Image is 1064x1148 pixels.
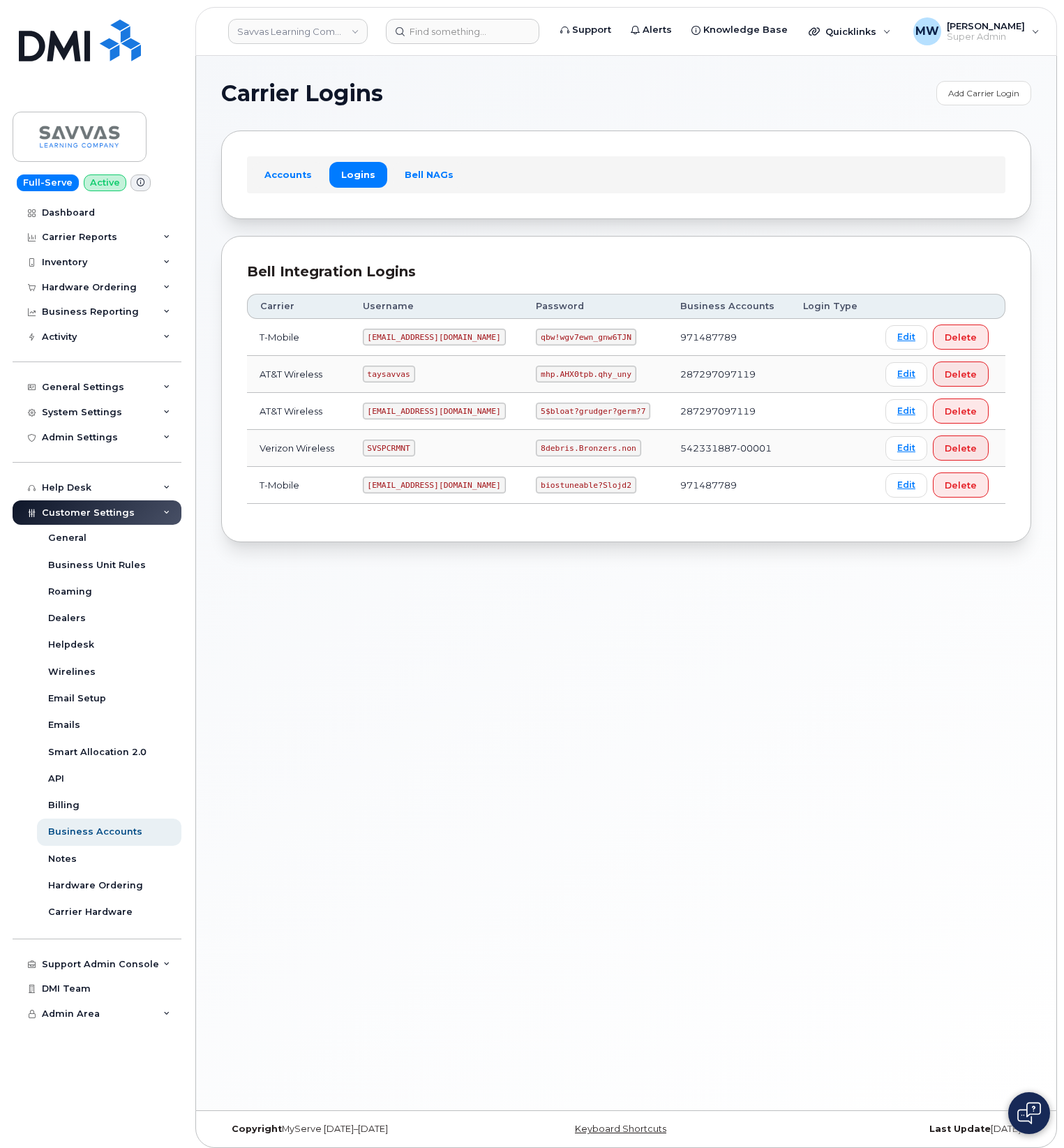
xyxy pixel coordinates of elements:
span: Delete [945,479,977,492]
th: Carrier [247,294,350,319]
a: Edit [885,399,927,424]
span: Delete [945,442,977,455]
td: 287297097119 [668,356,791,393]
a: Edit [885,436,927,461]
div: [DATE] [761,1124,1031,1135]
span: Delete [945,368,977,381]
img: Open chat [1017,1102,1041,1124]
code: qbw!wgv7ewn_gnw6TJN [536,329,636,345]
code: taysavvas [363,366,415,382]
td: 971487789 [668,319,791,356]
th: Password [523,294,667,319]
code: mhp.AHX0tpb.qhy_uny [536,366,636,382]
span: Delete [945,405,977,418]
a: Edit [885,325,927,350]
th: Business Accounts [668,294,791,319]
code: 5$bloat?grudger?germ?7 [536,403,650,419]
button: Delete [933,435,989,461]
button: Delete [933,361,989,387]
td: T-Mobile [247,319,350,356]
code: SVSPCRMNT [363,440,415,456]
strong: Last Update [929,1124,991,1134]
span: Delete [945,331,977,344]
div: Bell Integration Logins [247,262,1005,282]
code: [EMAIL_ADDRESS][DOMAIN_NAME] [363,403,506,419]
div: MyServe [DATE]–[DATE] [221,1124,491,1135]
button: Delete [933,325,989,350]
code: biostuneable?Slojd2 [536,477,636,493]
a: Edit [885,362,927,387]
td: 542331887-00001 [668,430,791,467]
a: Edit [885,473,927,498]
td: T-Mobile [247,467,350,504]
span: Carrier Logins [221,83,383,104]
a: Add Carrier Login [936,81,1031,105]
code: 8debris.Bronzers.non [536,440,640,456]
a: Keyboard Shortcuts [575,1124,666,1134]
button: Delete [933,398,989,424]
td: AT&T Wireless [247,356,350,393]
strong: Copyright [232,1124,282,1134]
a: Accounts [253,162,324,187]
button: Delete [933,472,989,498]
code: [EMAIL_ADDRESS][DOMAIN_NAME] [363,477,506,493]
td: 287297097119 [668,393,791,430]
code: [EMAIL_ADDRESS][DOMAIN_NAME] [363,329,506,345]
td: 971487789 [668,467,791,504]
a: Logins [329,162,387,187]
th: Username [350,294,524,319]
th: Login Type [790,294,873,319]
td: AT&T Wireless [247,393,350,430]
td: Verizon Wireless [247,430,350,467]
a: Bell NAGs [393,162,465,187]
